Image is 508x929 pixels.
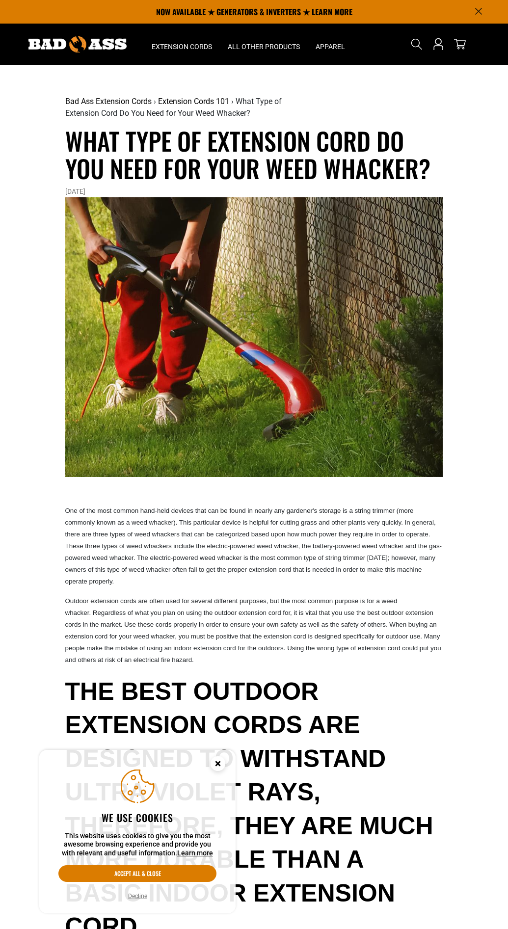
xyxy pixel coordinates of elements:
a: Learn more [177,849,213,857]
time: [DATE] [65,187,85,195]
span: Outdoor extension cords are often used for several different purposes, but the most common purpos... [65,597,441,664]
nav: breadcrumbs [65,96,317,119]
button: Decline [125,891,150,901]
aside: Cookie Consent [39,750,236,914]
summary: Extension Cords [144,24,220,65]
p: This website uses cookies to give you the most awesome browsing experience and provide you with r... [58,832,216,858]
img: Bad Ass Extension Cords [28,36,127,53]
summary: All Other Products [220,24,308,65]
span: Apparel [316,42,345,51]
summary: Apparel [308,24,353,65]
h2: We use cookies [58,811,216,824]
h1: What Type of Extension Cord Do You Need for Your Weed Whacker? [65,127,443,182]
span: One of the most common hand-held devices that can be found in nearly any gardener's storage is a ... [65,507,442,585]
button: Accept all & close [58,865,216,882]
a: Bad Ass Extension Cords [65,97,152,106]
span: All Other Products [228,42,300,51]
span: Extension Cords [152,42,212,51]
a: Extension Cords 101 [158,97,229,106]
summary: Search [409,36,425,52]
span: › [231,97,234,106]
span: › [154,97,156,106]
